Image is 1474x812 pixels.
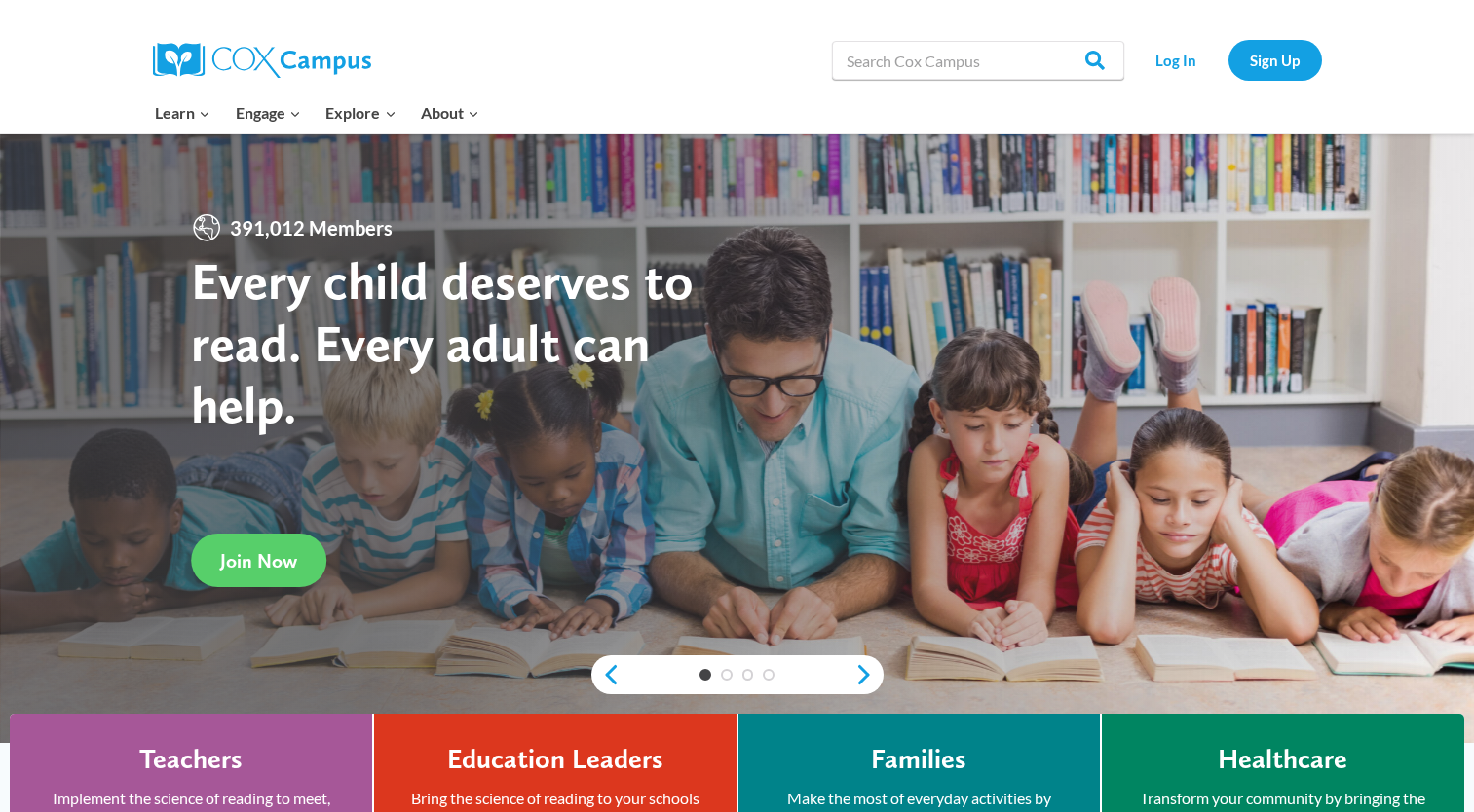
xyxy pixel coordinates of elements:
h4: Education Leaders [447,743,663,776]
a: previous [591,663,621,686]
a: 2 [721,669,733,681]
h4: Families [871,743,966,776]
span: Learn [155,100,210,126]
div: content slider buttons [591,655,884,694]
span: 391,012 Members [222,212,400,243]
a: Sign Up [1228,40,1322,80]
a: 3 [742,669,754,681]
strong: Every child deserves to read. Every adult can help. [191,249,694,435]
a: Log In [1134,40,1219,80]
h4: Teachers [139,743,243,776]
a: 4 [763,669,775,681]
nav: Primary Navigation [143,92,492,133]
a: Join Now [191,534,326,587]
nav: Secondary Navigation [1134,40,1322,80]
img: Cox Campus [153,43,371,78]
input: Search Cox Campus [832,41,1124,80]
span: Engage [236,100,301,126]
span: Join Now [220,549,297,572]
h4: Healthcare [1218,743,1347,776]
span: About [421,100,479,126]
span: Explore [325,100,396,126]
a: next [854,663,884,686]
a: 1 [699,669,711,681]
